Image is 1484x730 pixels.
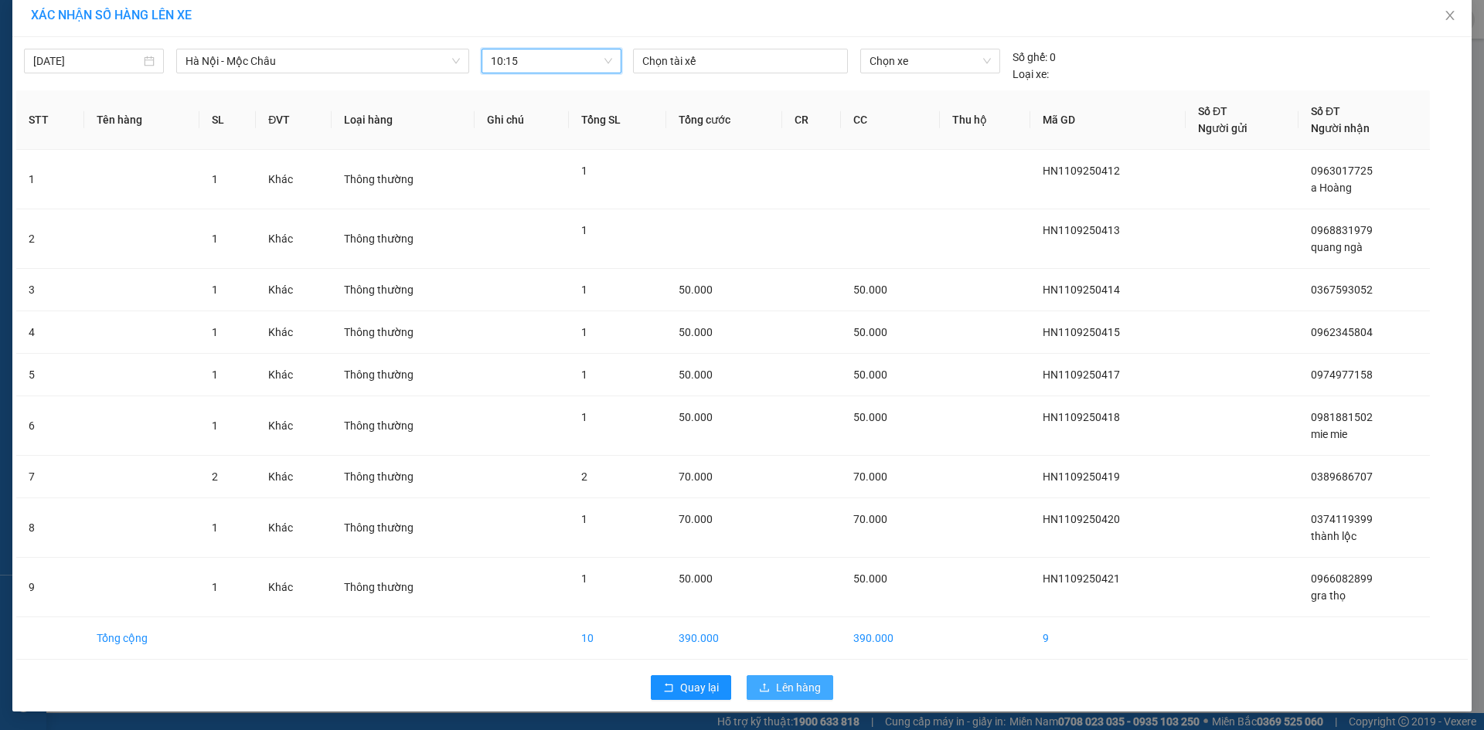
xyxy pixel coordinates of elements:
td: Khác [256,209,331,269]
span: 1 [581,284,587,296]
span: Người gửi: [6,88,47,98]
span: HN1109250419 [1043,470,1120,483]
span: 70.000 [679,513,713,525]
span: 50.000 [853,368,887,381]
span: VP [GEOGRAPHIC_DATA] [124,15,225,39]
span: 0374119399 [1311,513,1373,525]
span: 1 [581,224,587,236]
span: 50.000 [679,572,713,585]
td: 390.000 [841,617,940,660]
span: 1 [212,326,218,338]
th: CR [782,90,841,150]
span: upload [759,682,770,694]
th: Loại hàng [332,90,475,150]
span: 70.000 [853,513,887,525]
td: 3 [16,269,84,311]
span: 0389686707 [6,109,114,131]
span: a Hoàng [1311,182,1352,194]
span: 1 [212,284,218,296]
span: HN1109250417 [1043,368,1120,381]
td: 9 [1030,617,1186,660]
span: Người nhận [1311,122,1370,134]
span: 50.000 [853,411,887,423]
td: 10 [569,617,666,660]
td: 4 [16,311,84,354]
span: Loại xe: [1013,66,1049,83]
td: Thông thường [332,269,475,311]
td: Thông thường [332,354,475,396]
td: 1 [16,150,84,209]
span: Người nhận: [6,98,54,108]
td: Thông thường [332,396,475,456]
span: 1 [581,411,587,423]
th: ĐVT [256,90,331,150]
span: 1 [581,326,587,338]
td: Khác [256,354,331,396]
span: Số ĐT [1311,105,1340,117]
span: HN1109250412 [1043,165,1120,177]
span: 0389686707 [1311,470,1373,483]
td: Thông thường [332,558,475,617]
td: Khác [256,311,331,354]
span: gra thọ [1311,589,1346,602]
td: Khác [256,558,331,617]
td: 2 [16,209,84,269]
span: 50.000 [679,284,713,296]
span: Số ĐT [1198,105,1227,117]
span: rollback [663,682,674,694]
td: 390.000 [666,617,783,660]
span: 1 [581,368,587,381]
span: 0968831979 [1311,224,1373,236]
span: Người gửi [1198,122,1247,134]
span: 2 [212,470,218,483]
span: 50.000 [679,368,713,381]
span: HAIVAN [38,8,90,25]
input: 11/09/2025 [33,53,141,70]
span: 1 [212,368,218,381]
td: 5 [16,354,84,396]
span: 1 [581,165,587,177]
span: 1 [581,572,587,585]
span: thành lộc [1311,530,1356,542]
span: 1 [581,513,587,525]
td: Khác [256,150,331,209]
th: Mã GD [1030,90,1186,150]
span: quang ngà [1311,241,1363,253]
span: 0974977158 [1311,368,1373,381]
span: Lên hàng [776,679,821,696]
td: Thông thường [332,498,475,558]
span: HN1109250415 [1043,326,1120,338]
span: 0943559551 [155,41,225,56]
span: XÁC NHẬN SỐ HÀNG LÊN XE [31,8,192,22]
span: 1 [212,419,218,432]
td: Khác [256,456,331,498]
th: STT [16,90,84,150]
span: 50.000 [853,284,887,296]
th: Thu hộ [940,90,1030,150]
span: Hà Nội - Mộc Châu [185,49,460,73]
td: Thông thường [332,209,475,269]
span: 50.000 [853,326,887,338]
span: 50.000 [853,572,887,585]
span: 0963017725 [1311,165,1373,177]
span: 70.000 [853,470,887,483]
td: Khác [256,498,331,558]
button: uploadLên hàng [747,675,833,700]
button: rollbackQuay lại [651,675,731,700]
div: 0 [1013,49,1056,66]
td: 7 [16,456,84,498]
th: Ghi chú [475,90,569,150]
th: Tổng SL [569,90,666,150]
td: 9 [16,558,84,617]
span: HN1109250414 [1043,284,1120,296]
em: Logistics [39,47,89,62]
span: Quay lại [680,679,719,696]
td: Tổng cộng [84,617,199,660]
span: HN1109250418 [1043,411,1120,423]
td: 6 [16,396,84,456]
span: 1 [212,581,218,593]
td: Thông thường [332,311,475,354]
span: Chọn xe [870,49,990,73]
span: down [451,56,461,66]
span: 1 [212,233,218,245]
